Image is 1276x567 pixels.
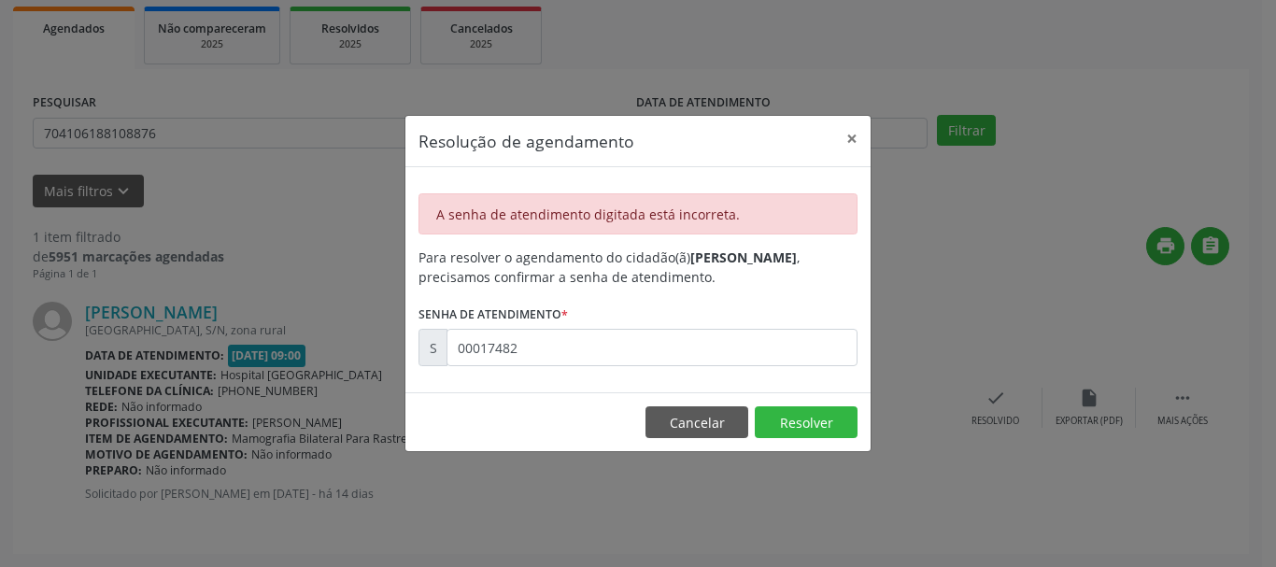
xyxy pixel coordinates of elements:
h5: Resolução de agendamento [418,129,634,153]
button: Resolver [755,406,858,438]
button: Cancelar [645,406,748,438]
div: Para resolver o agendamento do cidadão(ã) , precisamos confirmar a senha de atendimento. [418,248,858,287]
b: [PERSON_NAME] [690,248,797,266]
div: A senha de atendimento digitada está incorreta. [418,193,858,234]
div: S [418,329,447,366]
label: Senha de atendimento [418,300,568,329]
button: Close [833,116,871,162]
